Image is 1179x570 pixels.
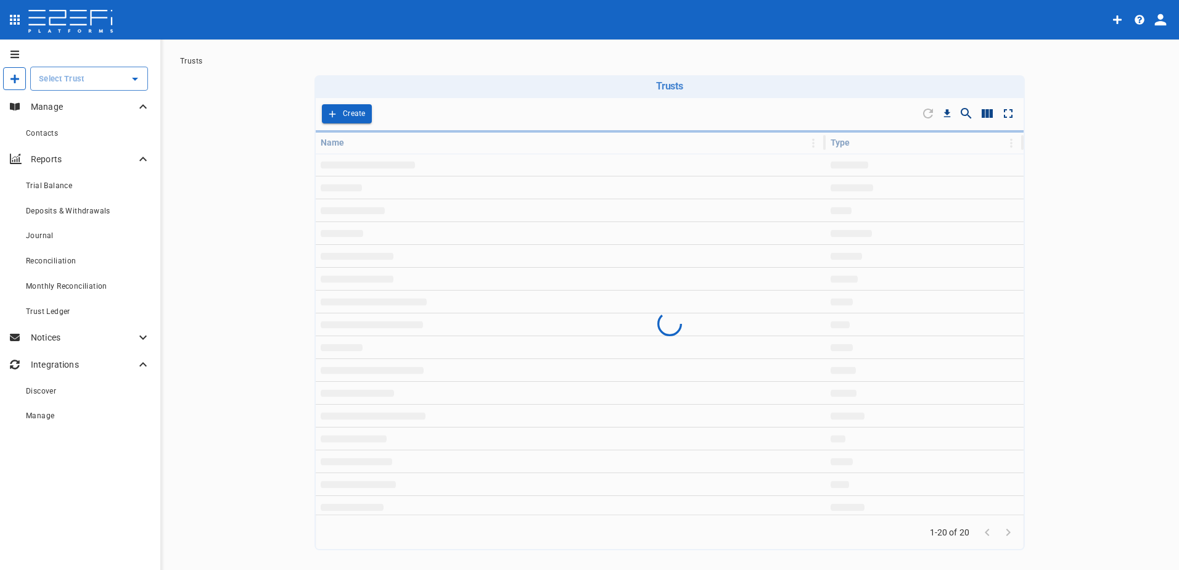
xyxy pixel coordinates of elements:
input: Select Trust [36,72,124,85]
button: Show/Hide columns [977,103,998,124]
p: Integrations [31,358,136,371]
p: Reports [31,153,136,165]
span: Deposits & Withdrawals [26,207,110,215]
span: Go to next page [998,526,1019,537]
span: 1-20 of 20 [930,526,970,539]
span: Journal [26,231,54,240]
nav: breadcrumb [180,57,1159,65]
span: Contacts [26,129,58,138]
p: Create [343,107,366,121]
button: Create [322,104,372,123]
span: Add Trust [322,104,372,123]
span: Go to previous page [977,526,998,537]
button: Show/Hide search [956,103,977,124]
span: Discover [26,387,56,395]
button: Quick create [4,68,26,90]
span: Quick create [10,74,20,84]
span: Refresh Data [918,103,939,124]
p: Notices [31,331,136,344]
span: Trial Balance [26,181,72,190]
button: Toggle full screen [998,103,1019,124]
button: Download CSV [939,105,956,122]
span: Loading [316,130,1024,133]
span: Trust Ledger [26,307,70,316]
p: Manage [31,101,136,113]
span: No records to display [657,312,682,336]
h6: Trusts [319,80,1020,92]
button: Open [126,70,144,88]
span: Monthly Reconciliation [26,282,107,291]
span: Reconciliation [26,257,76,265]
span: Manage [26,411,54,420]
a: Trusts [180,57,202,65]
